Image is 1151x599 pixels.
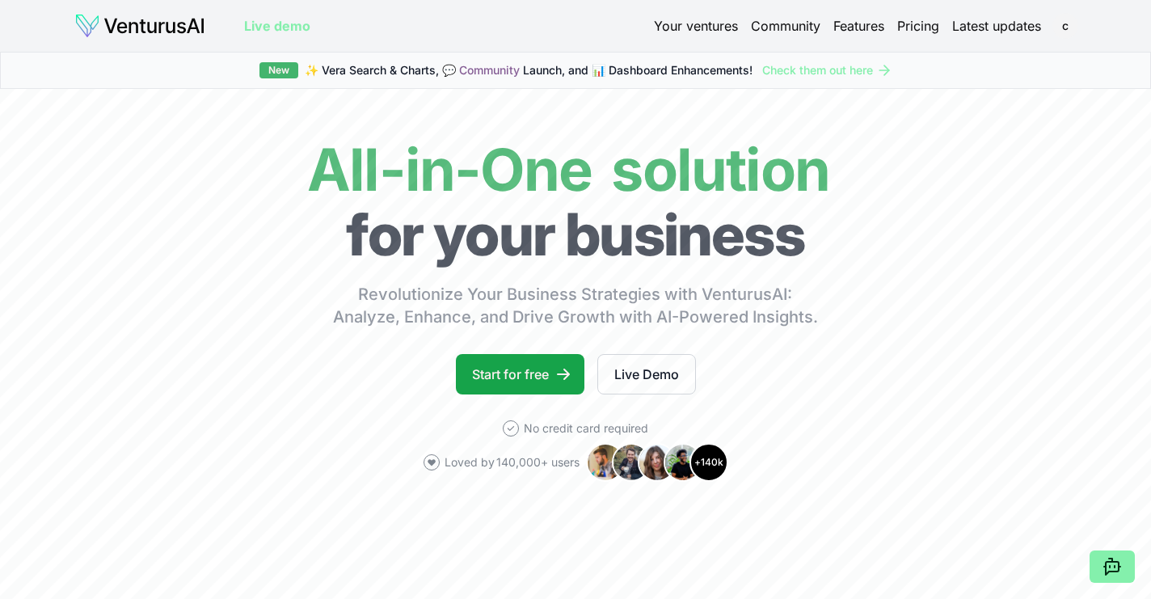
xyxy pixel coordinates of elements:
[612,443,651,482] img: Avatar 2
[638,443,677,482] img: Avatar 3
[654,16,738,36] a: Your ventures
[762,62,892,78] a: Check them out here
[259,62,298,78] div: New
[586,443,625,482] img: Avatar 1
[1054,15,1077,37] button: c
[244,16,310,36] a: Live demo
[597,354,696,394] a: Live Demo
[305,62,753,78] span: ✨ Vera Search & Charts, 💬 Launch, and 📊 Dashboard Enhancements!
[897,16,939,36] a: Pricing
[664,443,702,482] img: Avatar 4
[1052,13,1078,39] span: c
[459,63,520,77] a: Community
[751,16,820,36] a: Community
[456,354,584,394] a: Start for free
[74,13,205,39] img: logo
[833,16,884,36] a: Features
[952,16,1041,36] a: Latest updates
